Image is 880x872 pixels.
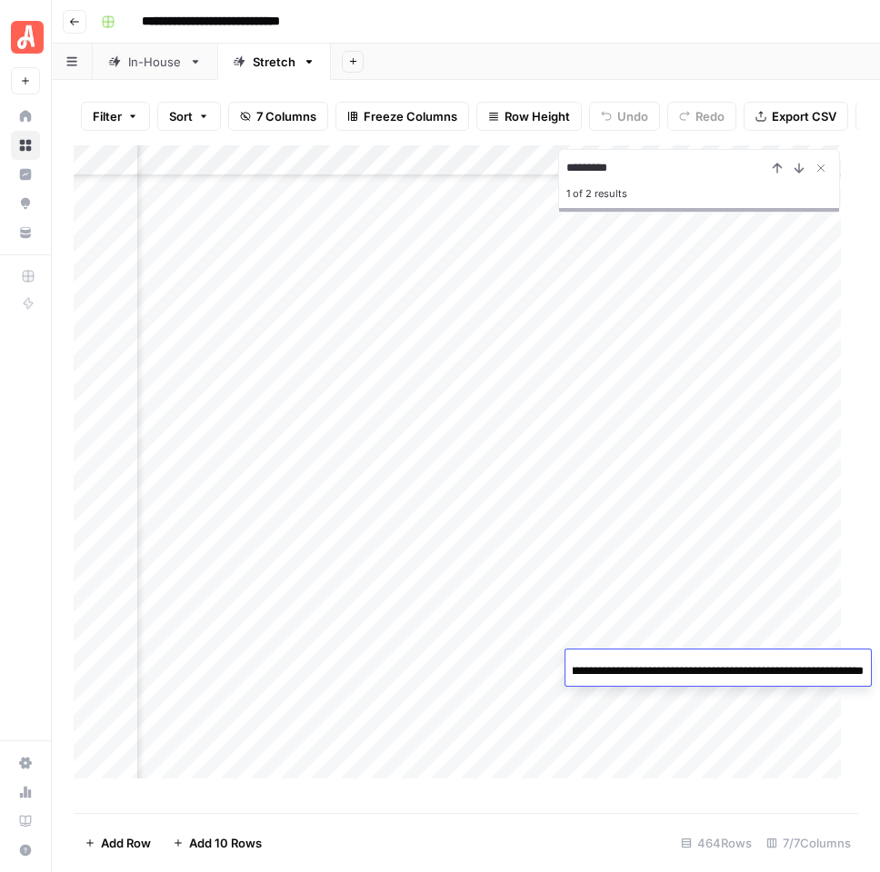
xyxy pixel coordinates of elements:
button: Close Search [810,157,832,179]
button: Export CSV [744,102,848,131]
img: Angi Logo [11,21,44,54]
a: Learning Hub [11,807,40,836]
button: Redo [667,102,736,131]
button: Undo [589,102,660,131]
a: Stretch [217,44,331,80]
div: Stretch [253,53,295,71]
div: 1 of 2 results [566,183,832,204]
button: 7 Columns [228,102,328,131]
span: 7 Columns [256,107,316,125]
span: Add 10 Rows [189,834,262,852]
button: Freeze Columns [335,102,469,131]
div: 7/7 Columns [759,828,858,857]
a: Browse [11,131,40,160]
div: 464 Rows [674,828,759,857]
span: Freeze Columns [364,107,457,125]
button: Sort [157,102,221,131]
span: Export CSV [772,107,836,125]
button: Next Result [788,157,810,179]
button: Workspace: Angi [11,15,40,60]
a: Usage [11,778,40,807]
a: Insights [11,160,40,189]
a: Opportunities [11,189,40,218]
a: In-House [93,44,217,80]
span: Row Height [505,107,570,125]
button: Help + Support [11,836,40,865]
button: Previous Result [766,157,788,179]
a: Settings [11,748,40,778]
button: Filter [81,102,150,131]
span: Undo [617,107,648,125]
a: Home [11,102,40,131]
span: Sort [169,107,193,125]
button: Add Row [74,828,162,857]
span: Filter [93,107,122,125]
span: Redo [695,107,725,125]
button: Add 10 Rows [162,828,273,857]
button: Row Height [476,102,582,131]
span: Add Row [101,834,151,852]
a: Your Data [11,218,40,247]
div: In-House [128,53,182,71]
